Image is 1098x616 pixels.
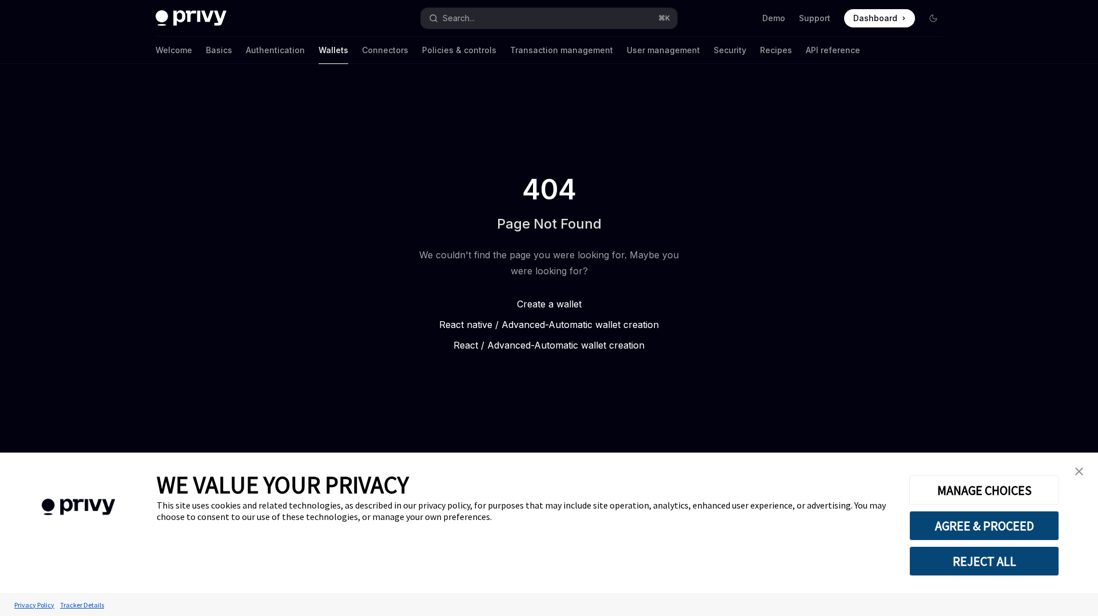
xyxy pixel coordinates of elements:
[627,37,700,64] a: User management
[1068,460,1091,483] a: close banner
[853,13,897,24] span: Dashboard
[414,318,684,331] a: React native / Advanced-Automatic wallet creation
[17,482,140,532] img: company logo
[439,319,548,330] span: React native / Advanced -
[760,37,792,64] a: Recipes
[844,9,915,27] a: Dashboard
[157,499,892,522] div: This site uses cookies and related technologies, as described in our privacy policy, for purposes...
[924,9,942,27] button: Toggle dark mode
[762,13,785,24] a: Demo
[414,297,684,311] a: Create a wallet
[443,11,475,25] div: Search...
[517,298,582,310] span: Create a wallet
[156,10,226,26] img: dark logo
[1075,467,1083,475] img: close banner
[909,475,1059,505] button: MANAGE CHOICES
[421,8,677,29] button: Search...⌘K
[157,470,409,499] span: WE VALUE YOUR PRIVACY
[799,13,830,24] a: Support
[453,339,534,351] span: React / Advanced -
[414,338,684,352] a: React / Advanced-Automatic wallet creation
[319,37,348,64] a: Wallets
[534,339,645,351] span: Automatic wallet creation
[422,37,496,64] a: Policies & controls
[806,37,860,64] a: API reference
[714,37,746,64] a: Security
[156,37,192,64] a: Welcome
[510,37,613,64] a: Transaction management
[246,37,305,64] a: Authentication
[497,215,602,233] h1: Page Not Found
[57,595,107,615] a: Tracker Details
[362,37,408,64] a: Connectors
[909,546,1059,576] button: REJECT ALL
[11,595,57,615] a: Privacy Policy
[548,319,659,330] span: Automatic wallet creation
[909,511,1059,541] button: AGREE & PROCEED
[414,247,684,279] div: We couldn't find the page you were looking for. Maybe you were looking for?
[658,14,670,23] span: ⌘ K
[206,37,232,64] a: Basics
[520,174,579,206] span: 404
